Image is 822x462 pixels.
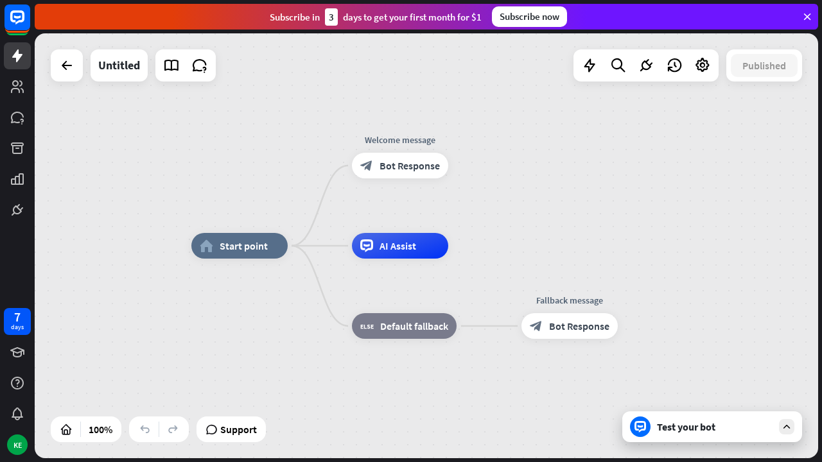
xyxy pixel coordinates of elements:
[380,320,448,332] span: Default fallback
[530,320,543,332] i: block_bot_response
[325,8,338,26] div: 3
[4,308,31,335] a: 7 days
[220,239,268,252] span: Start point
[360,159,373,172] i: block_bot_response
[270,8,482,26] div: Subscribe in days to get your first month for $1
[10,5,49,44] button: Open LiveChat chat widget
[7,434,28,455] div: KE
[14,311,21,323] div: 7
[657,420,773,433] div: Test your bot
[380,159,440,172] span: Bot Response
[342,133,458,146] div: Welcome message
[549,320,609,332] span: Bot Response
[85,419,116,440] div: 100%
[492,6,567,27] div: Subscribe now
[200,239,213,252] i: home_2
[220,419,257,440] span: Support
[98,49,140,81] div: Untitled
[731,54,798,77] button: Published
[11,323,24,332] div: days
[380,239,416,252] span: AI Assist
[360,320,374,332] i: block_fallback
[512,294,627,307] div: Fallback message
